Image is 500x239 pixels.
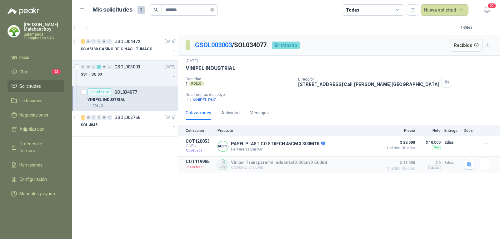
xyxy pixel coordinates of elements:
[7,7,39,15] img: Logo peakr
[444,139,460,146] p: 2 días
[87,103,106,108] div: 1 ROLLO
[419,159,441,167] p: $ 0
[210,8,214,12] span: close-circle
[91,65,96,69] div: 0
[114,39,140,44] p: GSOL004472
[87,97,125,103] p: VINIPEL INDUSTRIAL
[451,39,483,52] button: Recibido
[481,4,492,16] button: 22
[272,42,300,49] div: En tránsito
[426,165,441,170] div: Incluido
[384,128,415,133] p: Precio
[7,109,64,121] a: Negociaciones
[487,3,496,9] span: 22
[186,109,211,116] div: Cotizaciones
[186,128,214,133] p: Cotización
[218,160,228,170] img: Company Logo
[81,46,152,52] p: SC #5130 CASINO OFICINAS - TUMACO
[186,92,497,97] p: Documentos de apoyo
[19,126,45,133] span: Adjudicación
[114,65,140,69] p: GSOL003003
[186,77,293,81] p: Cantidad
[72,86,178,111] a: En tránsitoSOL034077VINIPEL INDUSTRIAL1 ROLLO
[19,68,29,75] span: Chat
[231,141,325,147] p: PAPEL PLASTICO STRECH 45CM X 300MTR
[97,115,101,120] div: 0
[114,90,137,94] p: SOL034077
[444,128,460,133] p: Entrega
[19,176,47,183] span: Configuración
[195,41,232,49] a: GSOL003003
[186,164,214,170] p: Descartada
[86,39,91,44] div: 0
[91,39,96,44] div: 0
[8,25,20,37] img: Company Logo
[210,7,214,13] span: close-circle
[7,138,64,157] a: Órdenes de Compra
[186,147,214,154] p: Adjudicada
[19,190,55,197] span: Manuales y ayuda
[464,128,476,133] p: Docs
[87,88,112,96] div: En tránsito
[92,5,132,14] h1: Mis solicitudes
[298,82,439,87] p: [STREET_ADDRESS] Cali , [PERSON_NAME][GEOGRAPHIC_DATA]
[384,146,415,150] span: Crédito 30 días
[19,54,29,61] span: Inicio
[186,81,187,87] p: 1
[250,109,269,116] div: Mensajes
[86,115,91,120] div: 0
[7,52,64,63] a: Inicio
[97,65,101,69] div: 1
[81,63,177,83] a: 0 0 0 1 0 0 GSOL003003[DATE] SST - SG 03
[24,22,64,31] p: [PERSON_NAME] Matabanchoy
[7,173,64,185] a: Configuración
[102,39,107,44] div: 0
[102,115,107,120] div: 0
[384,159,415,167] span: $ 38.000
[419,139,441,146] p: $ 10.000
[231,147,325,152] p: Ferreteria BerVar
[24,32,64,40] p: Salamanca Oleaginosas SAS
[19,83,41,90] span: Solicitudes
[7,123,64,135] a: Adjudicación
[81,122,97,128] p: SOL 4845
[81,115,85,120] div: 1
[186,58,198,64] p: [DATE]
[298,77,439,82] p: Dirección
[231,160,327,165] p: Vinipel Transparente Industrial X 30cm X 500mt
[165,39,175,45] p: [DATE]
[461,22,492,32] div: 1 - 3 de 3
[81,65,85,69] div: 0
[346,7,359,13] div: Todas
[195,40,267,50] p: / SOL034077
[186,144,214,147] span: C: [DATE]
[102,65,107,69] div: 0
[107,39,112,44] div: 0
[231,165,327,170] p: COFEIND ON LINE
[384,167,415,170] span: Crédito 30 días
[19,162,42,168] span: Remisiones
[19,140,58,154] span: Órdenes de Compra
[81,39,85,44] div: 1
[81,72,102,77] p: SST - SG 03
[186,65,235,72] p: VINIPEL INDUSTRIAL
[165,115,175,121] p: [DATE]
[107,65,112,69] div: 0
[52,69,61,74] span: 23
[7,188,64,200] a: Manuales y ayuda
[7,80,64,92] a: Solicitudes
[114,115,140,120] p: GSOL002766
[19,112,48,118] span: Negociaciones
[91,115,96,120] div: 0
[186,159,214,164] p: COT119985
[81,114,177,134] a: 1 0 0 0 0 0 GSOL002766[DATE] SOL 4845
[81,38,177,58] a: 1 0 0 0 0 0 GSOL004472[DATE] SC #5130 CASINO OFICINAS - TUMACO
[186,139,214,144] p: COT120053
[154,7,158,12] span: search
[137,6,145,14] span: 3
[221,109,240,116] div: Actividad
[217,128,380,133] p: Producto
[86,65,91,69] div: 0
[107,115,112,120] div: 0
[165,64,175,70] p: [DATE]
